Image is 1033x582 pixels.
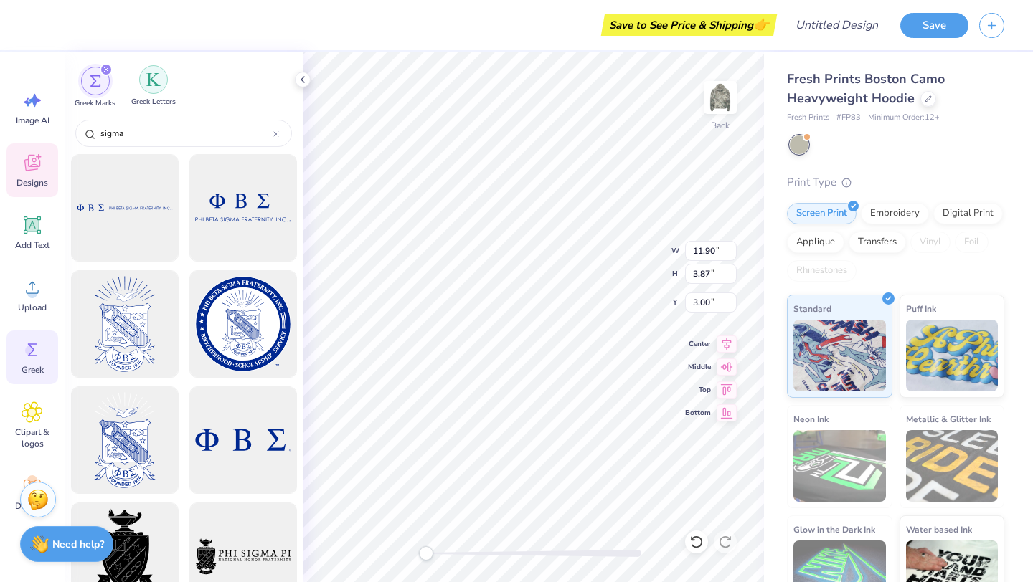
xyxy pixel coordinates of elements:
[685,361,711,373] span: Middle
[906,320,999,391] img: Puff Ink
[18,302,47,313] span: Upload
[131,65,176,108] div: filter for Greek Letters
[793,411,829,426] span: Neon Ink
[836,112,861,124] span: # FP83
[15,500,49,512] span: Decorate
[900,13,968,38] button: Save
[16,115,49,126] span: Image AI
[75,67,115,109] div: filter for Greek Marks
[784,11,890,39] input: Untitled Design
[22,364,44,376] span: Greek
[849,232,906,253] div: Transfers
[787,232,844,253] div: Applique
[906,430,999,502] img: Metallic & Glitter Ink
[605,14,773,36] div: Save to See Price & Shipping
[910,232,951,253] div: Vinyl
[793,522,875,537] span: Glow in the Dark Ink
[933,203,1003,224] div: Digital Print
[711,119,730,132] div: Back
[419,546,433,560] div: Accessibility label
[685,338,711,350] span: Center
[906,522,972,537] span: Water based Ink
[15,239,49,251] span: Add Text
[787,70,945,107] span: Fresh Prints Boston Camo Heavyweight Hoodie
[16,177,48,189] span: Designs
[75,67,115,109] button: filter button
[793,430,886,502] img: Neon Ink
[861,203,929,224] div: Embroidery
[131,67,176,109] button: filter button
[131,97,176,108] span: Greek Letters
[9,426,56,449] span: Clipart & logos
[753,16,769,33] span: 👉
[906,411,991,426] span: Metallic & Glitter Ink
[685,384,711,396] span: Top
[787,174,1004,191] div: Print Type
[99,126,273,140] input: Try "Alpha"
[955,232,989,253] div: Foil
[52,538,104,551] strong: Need help?
[793,320,886,391] img: Standard
[787,203,857,224] div: Screen Print
[787,112,829,124] span: Fresh Prints
[868,112,940,124] span: Minimum Order: 12 +
[706,83,735,112] img: Back
[90,75,101,87] img: Greek Marks Image
[793,301,831,316] span: Standard
[75,98,115,109] span: Greek Marks
[906,301,936,316] span: Puff Ink
[146,72,161,87] img: Greek Letters Image
[685,407,711,419] span: Bottom
[787,260,857,282] div: Rhinestones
